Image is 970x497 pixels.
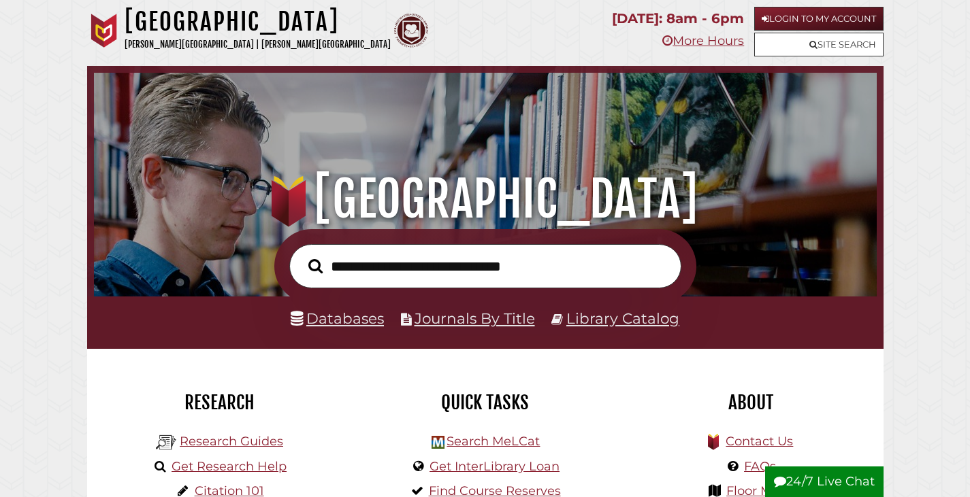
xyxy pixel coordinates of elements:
p: [DATE]: 8am - 6pm [612,7,744,31]
a: More Hours [662,33,744,48]
a: Site Search [754,33,884,56]
i: Search [308,258,323,274]
img: Hekman Library Logo [156,432,176,453]
a: Databases [291,309,384,327]
a: Journals By Title [415,309,535,327]
a: Research Guides [180,434,283,449]
h2: About [628,391,873,414]
a: Search MeLCat [447,434,540,449]
h2: Quick Tasks [363,391,608,414]
a: FAQs [744,459,776,474]
a: Library Catalog [566,309,679,327]
h1: [GEOGRAPHIC_DATA] [108,169,862,229]
a: Get InterLibrary Loan [430,459,560,474]
a: Get Research Help [172,459,287,474]
button: Search [302,255,329,277]
p: [PERSON_NAME][GEOGRAPHIC_DATA] | [PERSON_NAME][GEOGRAPHIC_DATA] [125,37,391,52]
img: Calvin University [87,14,121,48]
a: Contact Us [726,434,793,449]
img: Calvin Theological Seminary [394,14,428,48]
a: Login to My Account [754,7,884,31]
img: Hekman Library Logo [432,436,444,449]
h2: Research [97,391,342,414]
h1: [GEOGRAPHIC_DATA] [125,7,391,37]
